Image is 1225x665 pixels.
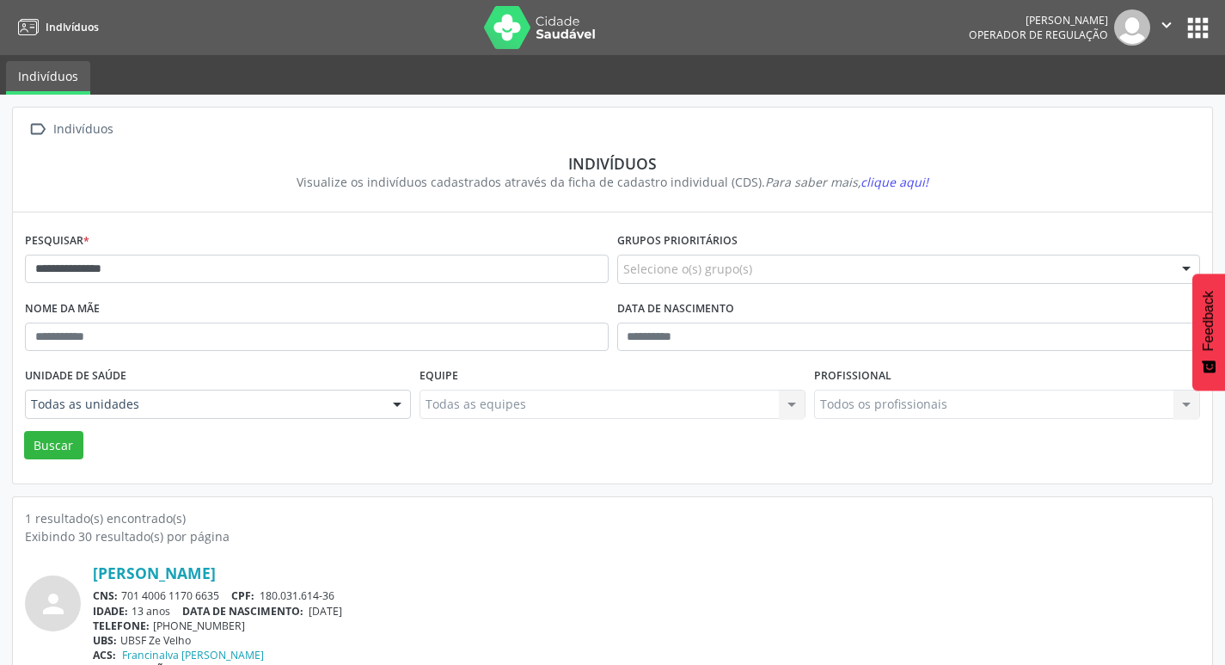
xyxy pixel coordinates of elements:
div: [PHONE_NUMBER] [93,619,1200,633]
label: Grupos prioritários [617,228,738,255]
span: DATA DE NASCIMENTO: [182,604,303,619]
span: TELEFONE: [93,619,150,633]
label: Data de nascimento [617,296,734,323]
span: IDADE: [93,604,128,619]
label: Profissional [814,363,891,390]
button:  [1150,9,1183,46]
span: UBS: [93,633,117,648]
label: Unidade de saúde [25,363,126,390]
label: Pesquisar [25,228,89,255]
div: 13 anos [93,604,1200,619]
span: [DATE] [309,604,342,619]
div: Visualize os indivíduos cadastrados através da ficha de cadastro individual (CDS). [37,173,1188,191]
div: Indivíduos [37,154,1188,173]
div: 701 4006 1170 6635 [93,588,1200,603]
span: CPF: [231,588,254,603]
button: apps [1183,13,1213,43]
span: ACS: [93,648,116,662]
span: Indivíduos [46,20,99,34]
a: Indivíduos [6,61,90,95]
span: Selecione o(s) grupo(s) [623,260,752,278]
i: Para saber mais, [765,174,928,190]
a: [PERSON_NAME] [93,563,216,582]
span: Feedback [1201,291,1216,351]
div: 1 resultado(s) encontrado(s) [25,509,1200,527]
label: Equipe [420,363,458,390]
a: Indivíduos [12,13,99,41]
i: person [38,588,69,619]
span: 180.031.614-36 [260,588,334,603]
a: Francinalva [PERSON_NAME] [122,648,264,662]
i:  [25,117,50,142]
button: Buscar [24,431,83,460]
span: CNS: [93,588,118,603]
label: Nome da mãe [25,296,100,323]
div: [PERSON_NAME] [969,13,1108,28]
div: Exibindo 30 resultado(s) por página [25,527,1200,545]
i:  [1157,15,1176,34]
div: Indivíduos [50,117,116,142]
span: Operador de regulação [969,28,1108,42]
img: img [1114,9,1150,46]
div: UBSF Ze Velho [93,633,1200,648]
a:  Indivíduos [25,117,116,142]
button: Feedback - Mostrar pesquisa [1192,274,1225,391]
span: Todas as unidades [31,396,376,413]
span: clique aqui! [861,174,928,190]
